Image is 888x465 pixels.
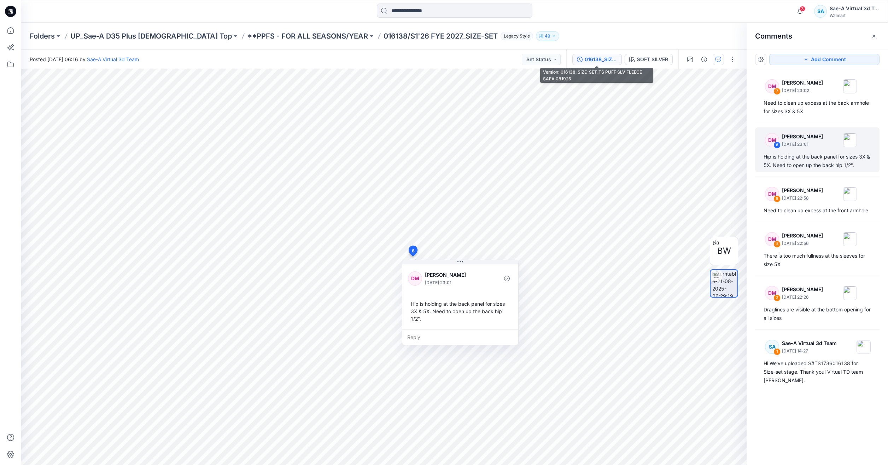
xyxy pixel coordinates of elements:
[773,142,781,149] div: 6
[773,348,781,355] div: 1
[782,79,823,87] p: [PERSON_NAME]
[402,329,518,345] div: Reply
[712,270,737,297] img: turntable-21-08-2025-06:29:19
[30,31,55,41] a: Folders
[764,305,871,322] div: Draglines are visible at the bottom opening for all sizes
[412,248,415,254] span: 6
[765,79,779,93] div: DM
[764,359,871,385] div: Hi We've uploaded S#TS1736016138 for Size-set stage. Thank you! Virtual TD team [PERSON_NAME].
[782,141,823,148] p: [DATE] 23:01
[498,31,533,41] button: Legacy Style
[70,31,232,41] a: UP_Sae-A D35 Plus [DEMOGRAPHIC_DATA] Top
[782,339,837,348] p: Sae-A Virtual 3d Team
[30,56,139,63] span: Posted [DATE] 06:16 by
[765,133,779,147] div: DM
[764,99,871,116] div: Need to clean up excess at the back armhole for sizes 3X & 5X
[717,245,731,257] span: BW
[782,294,823,301] p: [DATE] 22:26
[425,279,483,286] p: [DATE] 23:01
[782,231,823,240] p: [PERSON_NAME]
[782,195,823,202] p: [DATE] 22:58
[765,340,779,354] div: SA
[408,271,422,286] div: DM
[764,252,871,269] div: There is too much fullness at the sleeves for size 5X
[765,286,779,300] div: DM
[769,54,880,65] button: Add Comment
[782,132,823,141] p: [PERSON_NAME]
[773,294,781,302] div: 2
[782,186,823,195] p: [PERSON_NAME]
[764,206,871,215] div: Need to clean up excess at the front armhole
[782,348,837,355] p: [DATE] 14:27
[384,31,498,41] p: 016138/S1'26 FYE 2027_SIZE-SET
[501,32,533,40] span: Legacy Style
[765,187,779,201] div: DM
[830,13,879,18] div: Walmart
[572,54,622,65] button: 016138_SIZE-SET_TS PUFF SLV FLEECE SAEA 081925
[545,32,550,40] p: 49
[800,6,805,12] span: 3
[247,31,368,41] a: **PPFS - FOR ALL SEASONS/YEAR
[408,297,513,325] div: Hip is holding at the back panel for sizes 3X & 5X. Need to open up the back hip 1/2".
[765,232,779,246] div: DM
[637,56,668,63] div: SOFT SILVER
[773,241,781,248] div: 3
[755,32,792,40] h2: Comments
[699,54,710,65] button: Details
[782,285,823,294] p: [PERSON_NAME]
[536,31,559,41] button: 49
[585,56,617,63] div: 016138_SIZE-SET_TS PUFF SLV FLEECE SAEA 081925
[773,88,781,95] div: 7
[425,271,483,279] p: [PERSON_NAME]
[814,5,827,18] div: SA
[773,195,781,202] div: 5
[782,240,823,247] p: [DATE] 22:56
[87,56,139,62] a: Sae-A Virtual 3d Team
[782,87,823,94] p: [DATE] 23:02
[625,54,673,65] button: SOFT SILVER
[830,4,879,13] div: Sae-A Virtual 3d Team
[764,153,871,170] div: Hip is holding at the back panel for sizes 3X & 5X. Need to open up the back hip 1/2".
